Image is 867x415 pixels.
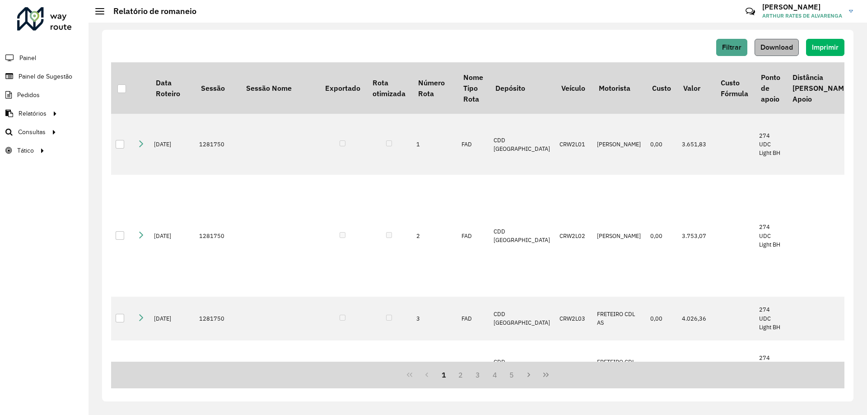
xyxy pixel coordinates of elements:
[149,340,195,393] td: [DATE]
[17,146,34,155] span: Tático
[17,90,40,100] span: Pedidos
[806,39,844,56] button: Imprimir
[195,340,240,393] td: 1281750
[741,2,760,21] a: Contato Rápido
[412,62,457,114] th: Número Rota
[149,114,195,175] td: [DATE]
[457,62,489,114] th: Nome Tipo Rota
[786,62,857,114] th: Distância [PERSON_NAME] Apoio
[435,366,452,383] button: 1
[457,297,489,340] td: FAD
[319,62,366,114] th: Exportado
[19,109,47,118] span: Relatórios
[149,175,195,296] td: [DATE]
[520,366,537,383] button: Next Page
[555,62,592,114] th: Veículo
[646,114,677,175] td: 0,00
[555,114,592,175] td: CRW2L01
[592,175,646,296] td: [PERSON_NAME]
[457,340,489,393] td: FAD
[646,62,677,114] th: Custo
[489,175,555,296] td: CDD [GEOGRAPHIC_DATA]
[195,62,240,114] th: Sessão
[412,175,457,296] td: 2
[412,297,457,340] td: 3
[503,366,521,383] button: 5
[592,340,646,393] td: FRETEIRO CDL AS
[646,340,677,393] td: 0,00
[489,114,555,175] td: CDD [GEOGRAPHIC_DATA]
[812,43,839,51] span: Imprimir
[537,366,555,383] button: Last Page
[469,366,486,383] button: 3
[489,62,555,114] th: Depósito
[457,175,489,296] td: FAD
[716,39,747,56] button: Filtrar
[755,175,786,296] td: 274 UDC Light BH
[489,340,555,393] td: CDD [GEOGRAPHIC_DATA]
[195,175,240,296] td: 1281750
[677,175,715,296] td: 3.753,07
[555,297,592,340] td: CRW2L03
[762,3,842,11] h3: [PERSON_NAME]
[755,340,786,393] td: 274 UDC Light BH
[715,62,755,114] th: Custo Fórmula
[646,175,677,296] td: 0,00
[755,297,786,340] td: 274 UDC Light BH
[677,340,715,393] td: 3.553,91
[457,114,489,175] td: FAD
[760,43,793,51] span: Download
[19,72,72,81] span: Painel de Sugestão
[240,62,319,114] th: Sessão Nome
[555,340,592,393] td: CRW2L04
[677,297,715,340] td: 4.026,36
[762,12,842,20] span: ARTHUR RATES DE ALVARENGA
[149,297,195,340] td: [DATE]
[755,39,799,56] button: Download
[722,43,741,51] span: Filtrar
[195,114,240,175] td: 1281750
[366,62,411,114] th: Rota otimizada
[592,297,646,340] td: FRETEIRO CDL AS
[592,62,646,114] th: Motorista
[412,114,457,175] td: 1
[104,6,196,16] h2: Relatório de romaneio
[677,114,715,175] td: 3.651,83
[755,62,786,114] th: Ponto de apoio
[646,297,677,340] td: 0,00
[677,62,715,114] th: Valor
[195,297,240,340] td: 1281750
[755,114,786,175] td: 274 UDC Light BH
[489,297,555,340] td: CDD [GEOGRAPHIC_DATA]
[452,366,469,383] button: 2
[486,366,503,383] button: 4
[412,340,457,393] td: 4
[149,62,195,114] th: Data Roteiro
[19,53,36,63] span: Painel
[555,175,592,296] td: CRW2L02
[592,114,646,175] td: [PERSON_NAME]
[18,127,46,137] span: Consultas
